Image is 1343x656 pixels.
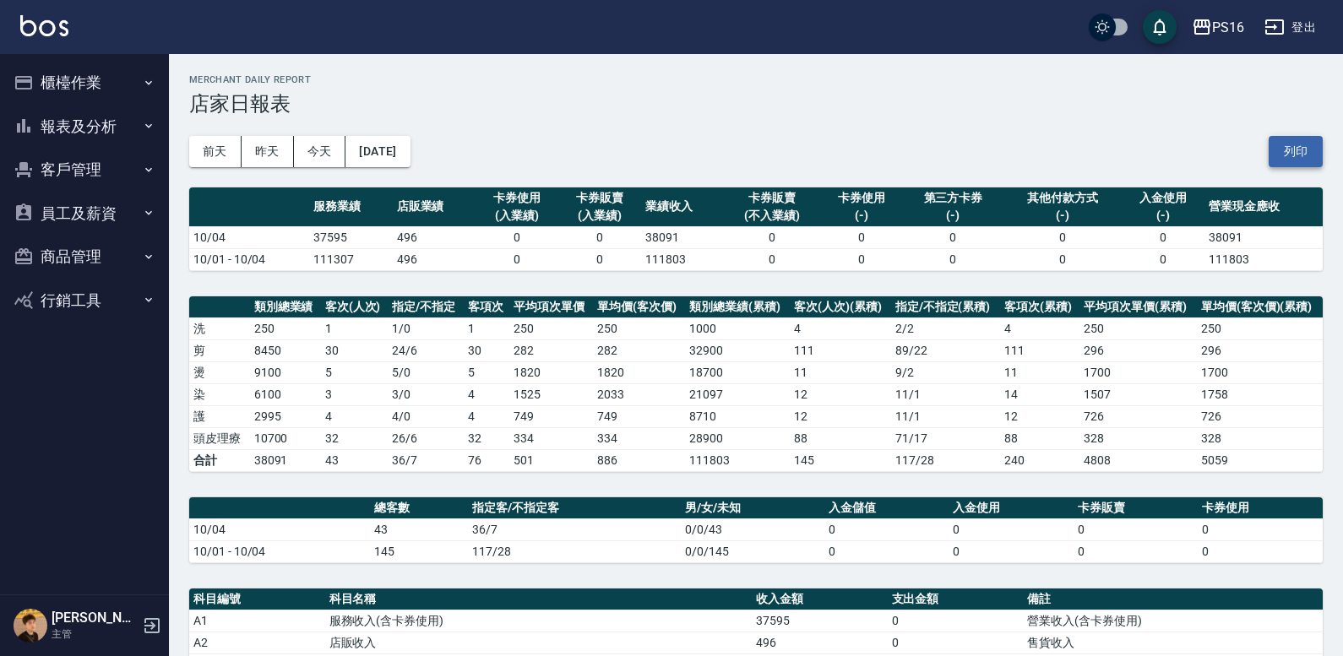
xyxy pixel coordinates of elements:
[464,427,510,449] td: 32
[1197,427,1323,449] td: 328
[189,518,370,540] td: 10/04
[388,383,463,405] td: 3 / 0
[685,339,790,361] td: 32900
[1008,189,1117,207] div: 其他付款方式
[1126,189,1200,207] div: 入金使用
[189,405,250,427] td: 護
[891,405,1000,427] td: 11 / 1
[729,207,816,225] div: (不入業績)
[790,383,891,405] td: 12
[189,497,1323,563] table: a dense table
[824,189,899,207] div: 卡券使用
[681,518,824,540] td: 0/0/43
[189,427,250,449] td: 頭皮理療
[1000,296,1079,318] th: 客項次(累積)
[189,383,250,405] td: 染
[189,449,250,471] td: 合計
[480,207,554,225] div: (入業績)
[464,361,510,383] td: 5
[685,296,790,318] th: 類別總業績(累積)
[790,405,891,427] td: 12
[1079,405,1197,427] td: 726
[1023,632,1323,653] td: 售貨收入
[370,540,468,562] td: 145
[888,610,1024,632] td: 0
[321,339,389,361] td: 30
[1143,10,1177,44] button: save
[476,248,558,270] td: 0
[1198,497,1323,519] th: 卡券使用
[1198,518,1323,540] td: 0
[388,405,463,427] td: 4 / 0
[1079,427,1197,449] td: 328
[1126,207,1200,225] div: (-)
[325,632,752,653] td: 店販收入
[189,632,325,653] td: A2
[464,317,510,339] td: 1
[321,317,389,339] td: 1
[309,226,392,248] td: 37595
[1197,383,1323,405] td: 1758
[1079,317,1197,339] td: 250
[593,427,685,449] td: 334
[325,588,752,610] th: 科目名稱
[468,540,681,562] td: 117/28
[388,317,463,339] td: 1 / 0
[476,226,558,248] td: 0
[824,497,949,519] th: 入金儲值
[949,518,1074,540] td: 0
[509,317,593,339] td: 250
[903,226,1003,248] td: 0
[189,296,1323,472] table: a dense table
[7,192,162,236] button: 員工及薪資
[641,187,724,227] th: 業績收入
[1204,226,1323,248] td: 38091
[820,226,903,248] td: 0
[509,427,593,449] td: 334
[891,427,1000,449] td: 71 / 17
[824,207,899,225] div: (-)
[393,226,476,248] td: 496
[1000,383,1079,405] td: 14
[7,235,162,279] button: 商品管理
[820,248,903,270] td: 0
[1079,449,1197,471] td: 4808
[1258,12,1323,43] button: 登出
[949,497,1074,519] th: 入金使用
[681,497,824,519] th: 男/女/未知
[1074,540,1199,562] td: 0
[891,383,1000,405] td: 11 / 1
[321,361,389,383] td: 5
[388,427,463,449] td: 26 / 6
[593,405,685,427] td: 749
[393,248,476,270] td: 496
[685,427,790,449] td: 28900
[464,383,510,405] td: 4
[250,405,321,427] td: 2995
[52,626,138,642] p: 主管
[725,226,820,248] td: 0
[1269,136,1323,167] button: 列印
[790,317,891,339] td: 4
[1198,540,1323,562] td: 0
[891,317,1000,339] td: 2 / 2
[790,427,891,449] td: 88
[509,361,593,383] td: 1820
[189,74,1323,85] h2: Merchant Daily Report
[563,189,637,207] div: 卡券販賣
[641,226,724,248] td: 38091
[250,361,321,383] td: 9100
[1023,610,1323,632] td: 營業收入(含卡券使用)
[509,405,593,427] td: 749
[790,449,891,471] td: 145
[468,518,681,540] td: 36/7
[641,248,724,270] td: 111803
[1000,361,1079,383] td: 11
[468,497,681,519] th: 指定客/不指定客
[309,187,392,227] th: 服務業績
[189,226,309,248] td: 10/04
[7,279,162,323] button: 行銷工具
[729,189,816,207] div: 卡券販賣
[509,339,593,361] td: 282
[189,136,242,167] button: 前天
